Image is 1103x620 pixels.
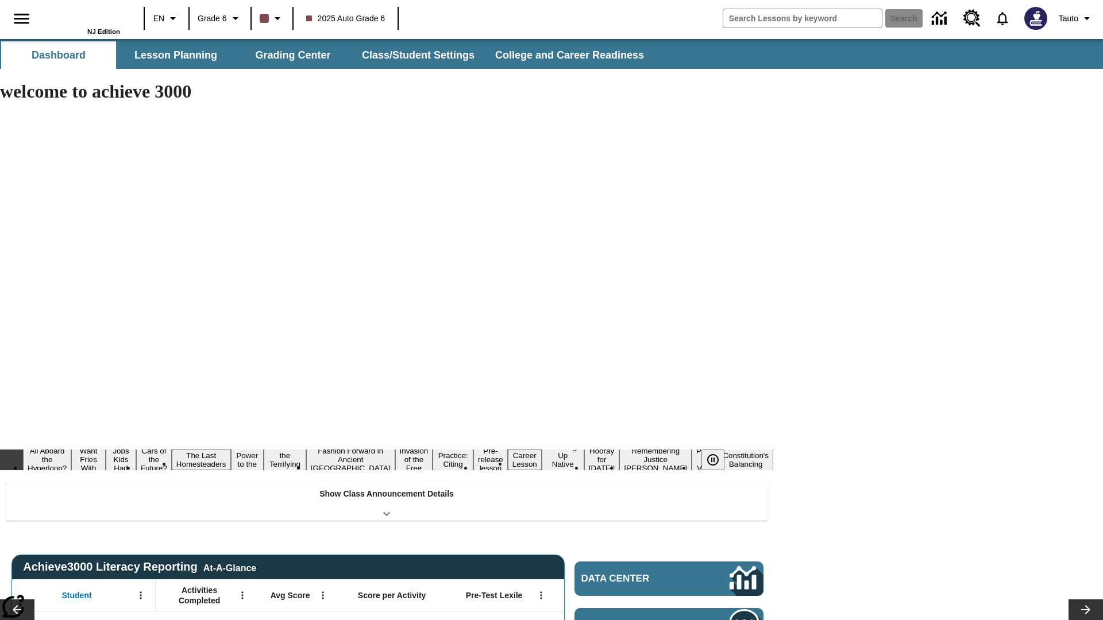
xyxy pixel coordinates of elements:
button: Lesson carousel, Next [1069,599,1103,620]
a: Home [45,5,120,28]
span: 2025 Auto Grade 6 [306,13,385,25]
img: Avatar [1024,7,1047,30]
button: Open Menu [314,587,331,604]
button: Slide 3 Dirty Jobs Kids Had To Do [106,436,136,483]
button: Slide 9 The Invasion of the Free CD [395,436,433,483]
a: Data Center [925,3,957,34]
button: Select a new avatar [1017,3,1054,33]
button: Class color is dark brown. Change class color [255,8,289,29]
button: College and Career Readiness [486,41,653,69]
button: Class/Student Settings [353,41,484,69]
button: Language: EN, Select a language [148,8,185,29]
button: Grading Center [236,41,350,69]
div: At-A-Glance [203,561,256,573]
span: Grade 6 [198,13,227,25]
button: Pause [701,449,724,470]
button: Slide 17 The Constitution's Balancing Act [718,441,773,479]
span: Score per Activity [358,590,426,600]
div: Pause [701,449,736,470]
button: Slide 2 Do You Want Fries With That? [71,436,106,483]
span: Tauto [1059,13,1078,25]
button: Slide 14 Hooray for Constitution Day! [584,445,620,474]
p: Show Class Announcement Details [319,488,454,500]
span: Data Center [581,573,690,584]
button: Open Menu [234,587,251,604]
span: Avg Score [271,590,310,600]
button: Slide 12 Career Lesson [508,449,542,470]
button: Lesson Planning [118,41,233,69]
button: Slide 13 Cooking Up Native Traditions [542,441,584,479]
a: Resource Center, Will open in new tab [957,3,988,34]
span: NJ Edition [87,28,120,35]
button: Slide 5 The Last Homesteaders [172,449,231,470]
div: Home [45,4,120,35]
span: EN [153,13,164,25]
a: Notifications [988,3,1017,33]
button: Open Menu [533,587,550,604]
button: Slide 1 All Aboard the Hyperloop? [23,445,71,474]
span: Achieve3000 Literacy Reporting [23,560,256,573]
button: Dashboard [1,41,116,69]
button: Slide 11 Pre-release lesson [473,445,508,474]
span: Student [62,590,92,600]
button: Slide 6 Solar Power to the People [231,441,264,479]
button: Grade: Grade 6, Select a grade [193,8,247,29]
button: Slide 4 Cars of the Future? [136,445,172,474]
button: Slide 15 Remembering Justice O'Connor [619,445,692,474]
div: Show Class Announcement Details [6,481,768,521]
button: Slide 7 Attack of the Terrifying Tomatoes [264,441,306,479]
button: Slide 10 Mixed Practice: Citing Evidence [433,441,473,479]
button: Slide 16 Point of View [692,445,718,474]
button: Open side menu [5,2,38,36]
span: Activities Completed [161,585,237,606]
button: Slide 8 Fashion Forward in Ancient Rome [306,445,395,474]
a: Data Center [574,561,763,596]
input: search field [723,9,882,28]
span: Pre-Test Lexile [466,590,523,600]
button: Profile/Settings [1054,8,1098,29]
button: Open Menu [132,587,149,604]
